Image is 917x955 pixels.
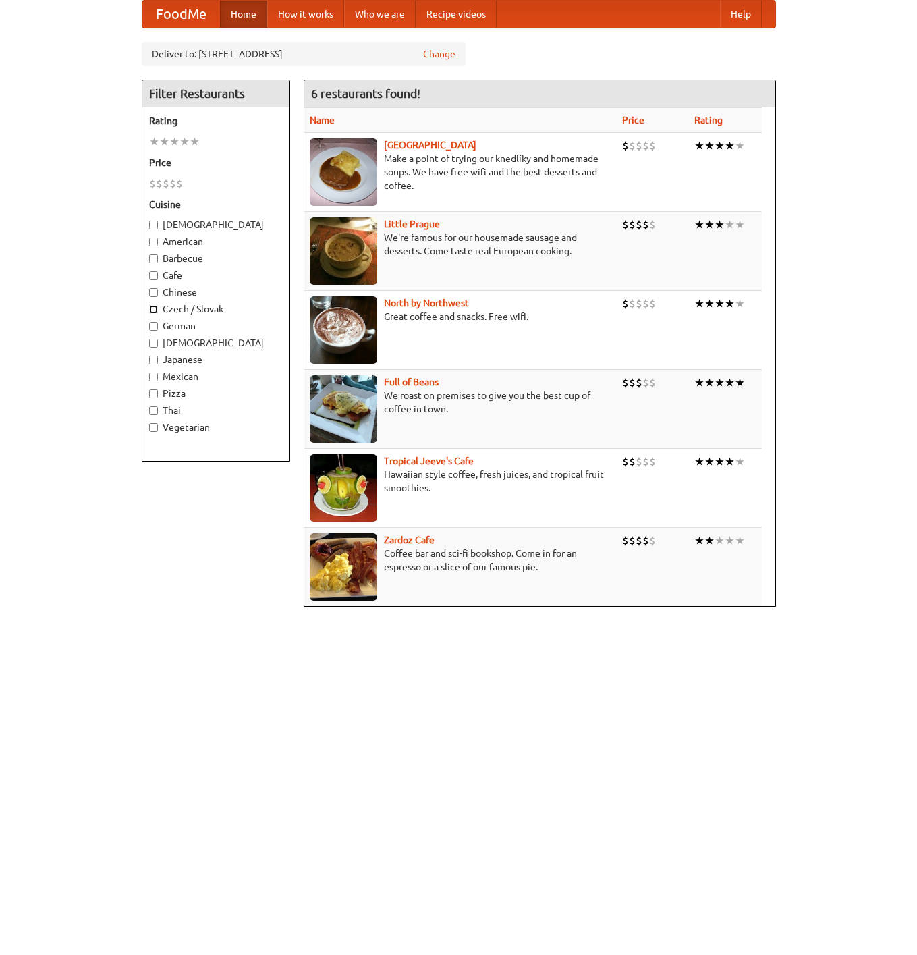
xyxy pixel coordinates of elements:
li: ★ [715,375,725,390]
label: [DEMOGRAPHIC_DATA] [149,336,283,350]
li: $ [636,375,642,390]
li: ★ [694,533,704,548]
li: $ [629,533,636,548]
input: German [149,322,158,331]
a: Full of Beans [384,377,439,387]
h5: Rating [149,114,283,128]
li: $ [649,533,656,548]
input: Pizza [149,389,158,398]
img: czechpoint.jpg [310,138,377,206]
label: Pizza [149,387,283,400]
a: Home [220,1,267,28]
li: ★ [149,134,159,149]
label: American [149,235,283,248]
img: beans.jpg [310,375,377,443]
img: zardoz.jpg [310,533,377,601]
li: $ [629,296,636,311]
li: ★ [735,138,745,153]
li: $ [636,296,642,311]
input: Cafe [149,271,158,280]
label: Czech / Slovak [149,302,283,316]
p: Great coffee and snacks. Free wifi. [310,310,612,323]
li: ★ [704,454,715,469]
li: ★ [725,217,735,232]
li: $ [163,176,169,191]
a: Help [720,1,762,28]
label: Barbecue [149,252,283,265]
li: ★ [735,533,745,548]
img: north.jpg [310,296,377,364]
li: ★ [735,296,745,311]
a: Tropical Jeeve's Cafe [384,456,474,466]
li: ★ [725,138,735,153]
input: Czech / Slovak [149,305,158,314]
h4: Filter Restaurants [142,80,289,107]
li: ★ [735,217,745,232]
ng-pluralize: 6 restaurants found! [311,87,420,100]
li: ★ [190,134,200,149]
b: [GEOGRAPHIC_DATA] [384,140,476,151]
a: Little Prague [384,219,440,229]
li: $ [156,176,163,191]
li: $ [622,296,629,311]
li: $ [649,217,656,232]
li: $ [649,375,656,390]
li: $ [636,533,642,548]
li: ★ [704,533,715,548]
h5: Cuisine [149,198,283,211]
li: $ [622,217,629,232]
li: ★ [725,375,735,390]
li: ★ [159,134,169,149]
li: $ [169,176,176,191]
b: Zardoz Cafe [384,535,435,545]
li: ★ [169,134,179,149]
li: ★ [715,217,725,232]
li: ★ [704,138,715,153]
li: $ [642,454,649,469]
input: American [149,238,158,246]
input: Thai [149,406,158,415]
li: ★ [715,296,725,311]
li: ★ [725,454,735,469]
label: Japanese [149,353,283,366]
li: $ [642,138,649,153]
p: Make a point of trying our knedlíky and homemade soups. We have free wifi and the best desserts a... [310,152,612,192]
li: $ [149,176,156,191]
a: Rating [694,115,723,126]
p: Hawaiian style coffee, fresh juices, and tropical fruit smoothies. [310,468,612,495]
li: ★ [725,533,735,548]
a: North by Northwest [384,298,469,308]
input: Chinese [149,288,158,297]
a: Name [310,115,335,126]
li: ★ [715,454,725,469]
input: Barbecue [149,254,158,263]
li: $ [642,296,649,311]
a: Price [622,115,644,126]
li: $ [642,533,649,548]
a: Who we are [344,1,416,28]
li: $ [636,217,642,232]
li: $ [629,454,636,469]
li: ★ [735,375,745,390]
li: ★ [704,375,715,390]
li: ★ [179,134,190,149]
a: Recipe videos [416,1,497,28]
a: How it works [267,1,344,28]
label: Cafe [149,269,283,282]
h5: Price [149,156,283,169]
label: [DEMOGRAPHIC_DATA] [149,218,283,231]
li: $ [642,375,649,390]
li: $ [629,375,636,390]
label: German [149,319,283,333]
li: ★ [715,138,725,153]
li: $ [622,138,629,153]
li: ★ [694,454,704,469]
input: Vegetarian [149,423,158,432]
li: $ [649,138,656,153]
img: littleprague.jpg [310,217,377,285]
div: Deliver to: [STREET_ADDRESS] [142,42,466,66]
li: $ [649,296,656,311]
li: ★ [694,217,704,232]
